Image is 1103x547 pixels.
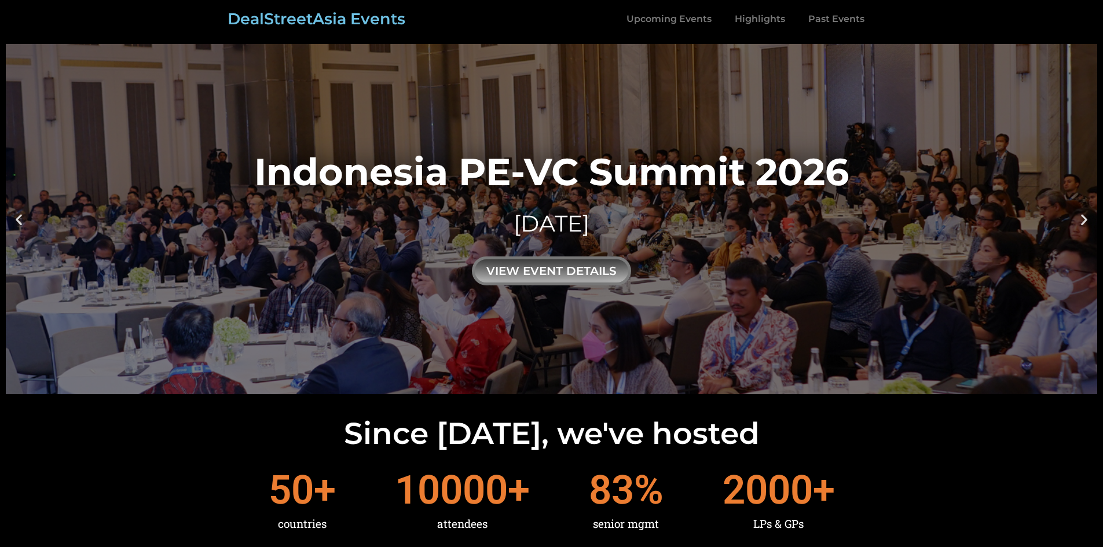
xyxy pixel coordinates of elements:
div: Indonesia PE-VC Summit 2026 [254,153,849,190]
div: LPs & GPs [723,510,835,538]
a: Highlights [723,6,797,32]
span: 83 [589,470,634,510]
div: view event details [472,256,631,285]
div: senior mgmt [589,510,664,538]
div: attendees [395,510,530,538]
a: Indonesia PE-VC Summit 2026[DATE]view event details [6,44,1097,394]
span: + [813,470,835,510]
div: countries [269,510,336,538]
span: % [634,470,664,510]
span: + [508,470,530,510]
div: [DATE] [254,208,849,240]
a: Upcoming Events [615,6,723,32]
span: 50 [269,470,314,510]
div: Next slide [1077,212,1091,226]
span: Go to slide 1 [545,384,548,387]
span: 2000 [723,470,813,510]
a: DealStreetAsia Events [228,9,405,28]
a: Past Events [797,6,876,32]
span: + [314,470,336,510]
h2: Since [DATE], we've hosted [6,418,1097,449]
div: Previous slide [12,212,26,226]
span: Go to slide 2 [555,384,559,387]
span: 10000 [395,470,508,510]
